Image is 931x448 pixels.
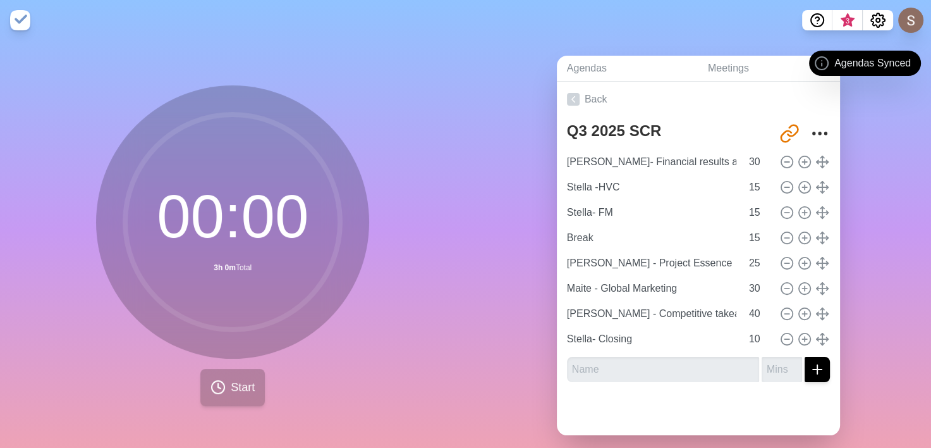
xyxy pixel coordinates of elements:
input: Name [562,251,741,276]
button: Help [802,10,832,30]
input: Name [562,276,741,301]
input: Mins [744,149,774,175]
button: More [807,121,832,146]
button: Start [200,369,265,406]
input: Name [567,357,759,382]
input: Name [562,301,741,327]
button: Share link [777,121,802,146]
input: Name [562,200,741,225]
input: Name [562,175,741,200]
a: Meetings [698,56,840,82]
input: Name [562,327,741,352]
button: Settings [863,10,893,30]
button: What’s new [832,10,863,30]
span: 3 [843,16,853,26]
input: Name [562,149,741,175]
a: Agendas [557,56,698,82]
span: Agendas Synced [834,56,911,71]
input: Mins [744,225,774,251]
input: Name [562,225,741,251]
input: Mins [744,301,774,327]
span: Start [231,379,255,396]
input: Mins [744,276,774,301]
input: Mins [744,327,774,352]
input: Mins [744,251,774,276]
input: Mins [744,175,774,200]
a: Back [557,82,840,117]
input: Mins [762,357,802,382]
img: timeblocks logo [10,10,30,30]
input: Mins [744,200,774,225]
